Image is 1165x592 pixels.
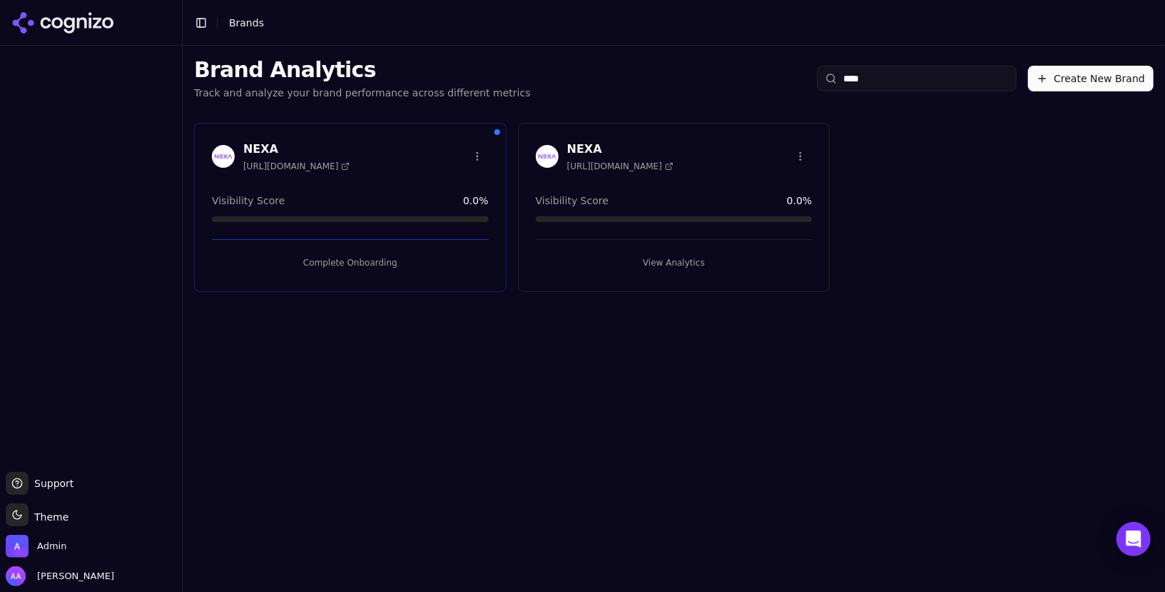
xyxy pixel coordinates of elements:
[6,535,29,558] img: Admin
[6,535,66,558] button: Open organization switcher
[212,145,235,168] img: NEXA
[31,570,114,583] span: [PERSON_NAME]
[787,194,813,208] span: 0.0 %
[194,57,531,83] h1: Brand Analytics
[536,251,813,274] button: View Analytics
[29,476,73,491] span: Support
[212,194,285,208] span: Visibility Score
[243,161,350,172] span: [URL][DOMAIN_NAME]
[1116,522,1151,556] div: Open Intercom Messenger
[212,251,489,274] button: Complete Onboarding
[229,16,264,30] nav: breadcrumb
[194,86,531,100] p: Track and analyze your brand performance across different metrics
[229,17,264,29] span: Brands
[37,540,66,553] span: Admin
[6,566,114,586] button: Open user button
[567,141,673,158] h3: NEXA
[463,194,489,208] span: 0.0 %
[536,194,609,208] span: Visibility Score
[29,511,68,523] span: Theme
[536,145,559,168] img: NEXA
[6,566,26,586] img: Alp Aysan
[1028,66,1154,91] button: Create New Brand
[243,141,350,158] h3: NEXA
[567,161,673,172] span: [URL][DOMAIN_NAME]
